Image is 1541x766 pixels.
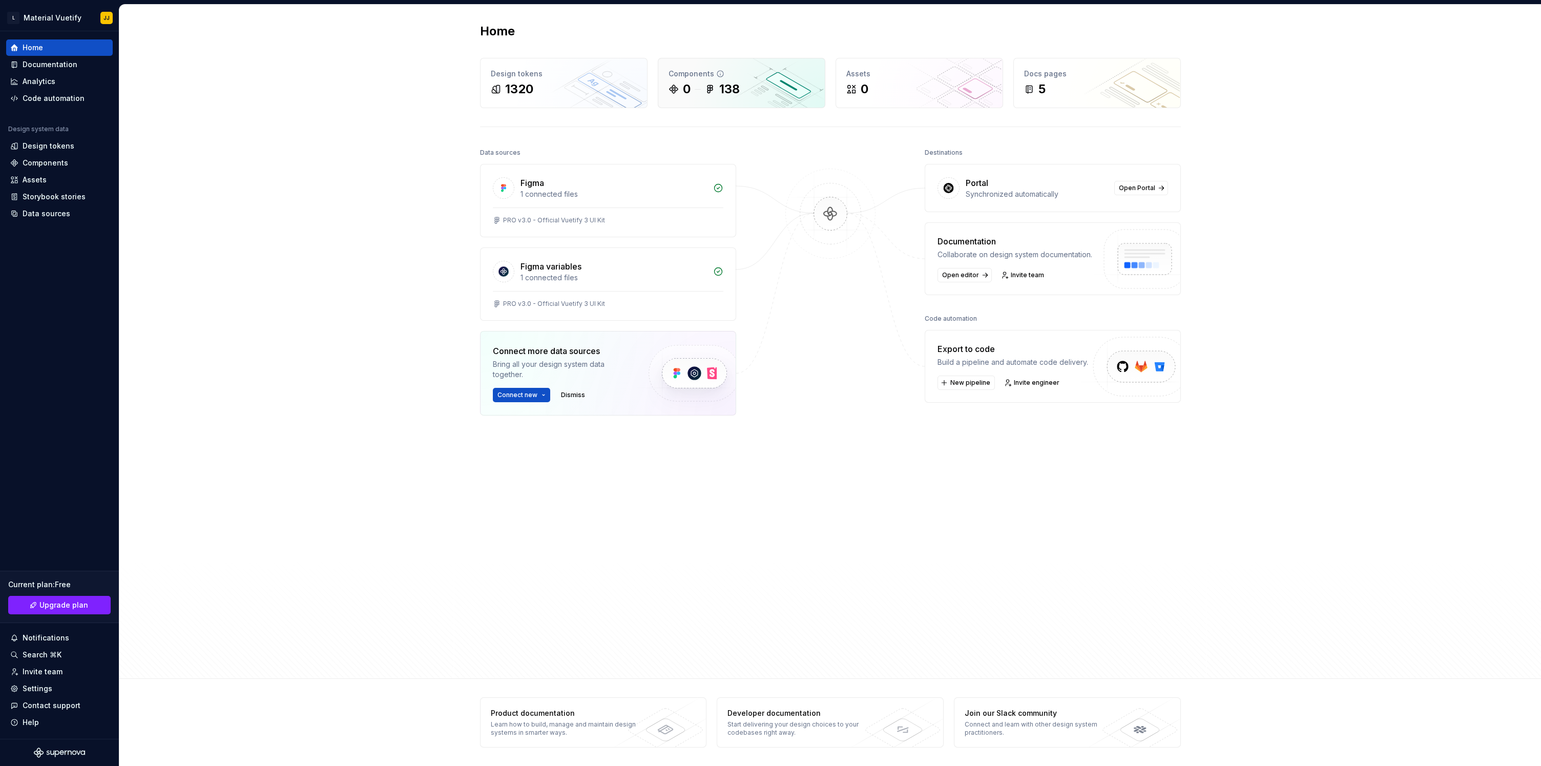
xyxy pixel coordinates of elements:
[938,235,1092,247] div: Documentation
[493,388,550,402] button: Connect new
[520,260,581,273] div: Figma variables
[34,748,85,758] svg: Supernova Logo
[480,164,736,237] a: Figma1 connected filesPRO v3.0 - Official Vuetify 3 UI Kit
[846,69,992,79] div: Assets
[836,58,1003,108] a: Assets0
[505,81,533,97] div: 1320
[493,359,631,380] div: Bring all your design system data together.
[6,172,113,188] a: Assets
[6,697,113,714] button: Contact support
[23,633,69,643] div: Notifications
[719,81,740,97] div: 138
[6,56,113,73] a: Documentation
[1038,81,1046,97] div: 5
[954,697,1181,748] a: Join our Slack communityConnect and learn with other design system practitioners.
[520,177,544,189] div: Figma
[23,59,77,70] div: Documentation
[480,697,707,748] a: Product documentationLearn how to build, manage and maintain design systems in smarter ways.
[925,146,963,160] div: Destinations
[24,13,81,23] div: Material Vuetify
[6,39,113,56] a: Home
[6,138,113,154] a: Design tokens
[39,600,88,610] span: Upgrade plan
[503,300,605,308] div: PRO v3.0 - Official Vuetify 3 UI Kit
[497,391,537,399] span: Connect new
[23,76,55,87] div: Analytics
[727,720,877,737] div: Start delivering your design choices to your codebases right away.
[669,69,815,79] div: Components
[1024,69,1170,79] div: Docs pages
[861,81,868,97] div: 0
[556,388,590,402] button: Dismiss
[23,192,86,202] div: Storybook stories
[491,708,640,718] div: Product documentation
[1001,376,1064,390] a: Invite engineer
[2,7,117,29] button: LMaterial VuetifyJJ
[23,175,47,185] div: Assets
[6,189,113,205] a: Storybook stories
[658,58,825,108] a: Components0138
[965,720,1114,737] div: Connect and learn with other design system practitioners.
[6,73,113,90] a: Analytics
[6,205,113,222] a: Data sources
[1014,379,1059,387] span: Invite engineer
[23,43,43,53] div: Home
[561,391,585,399] span: Dismiss
[23,700,80,711] div: Contact support
[23,141,74,151] div: Design tokens
[717,697,944,748] a: Developer documentationStart delivering your design choices to your codebases right away.
[965,708,1114,718] div: Join our Slack community
[23,684,52,694] div: Settings
[491,69,637,79] div: Design tokens
[8,579,111,590] div: Current plan : Free
[23,158,68,168] div: Components
[493,345,631,357] div: Connect more data sources
[8,596,111,614] a: Upgrade plan
[8,125,69,133] div: Design system data
[938,343,1088,355] div: Export to code
[520,189,707,199] div: 1 connected files
[23,667,63,677] div: Invite team
[23,650,61,660] div: Search ⌘K
[938,250,1092,260] div: Collaborate on design system documentation.
[925,312,977,326] div: Code automation
[942,271,979,279] span: Open editor
[1013,58,1181,108] a: Docs pages5
[480,247,736,321] a: Figma variables1 connected filesPRO v3.0 - Official Vuetify 3 UI Kit
[7,12,19,24] div: L
[998,268,1049,282] a: Invite team
[503,216,605,224] div: PRO v3.0 - Official Vuetify 3 UI Kit
[6,155,113,171] a: Components
[950,379,990,387] span: New pipeline
[6,664,113,680] a: Invite team
[23,93,85,103] div: Code automation
[938,357,1088,367] div: Build a pipeline and automate code delivery.
[1114,181,1168,195] a: Open Portal
[6,714,113,731] button: Help
[683,81,691,97] div: 0
[103,14,110,22] div: JJ
[966,177,988,189] div: Portal
[491,720,640,737] div: Learn how to build, manage and maintain design systems in smarter ways.
[938,268,992,282] a: Open editor
[1119,184,1155,192] span: Open Portal
[1011,271,1044,279] span: Invite team
[6,680,113,697] a: Settings
[6,647,113,663] button: Search ⌘K
[480,146,520,160] div: Data sources
[23,717,39,728] div: Help
[520,273,707,283] div: 1 connected files
[938,376,995,390] button: New pipeline
[6,630,113,646] button: Notifications
[966,189,1108,199] div: Synchronized automatically
[727,708,877,718] div: Developer documentation
[480,23,515,39] h2: Home
[23,209,70,219] div: Data sources
[6,90,113,107] a: Code automation
[480,58,648,108] a: Design tokens1320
